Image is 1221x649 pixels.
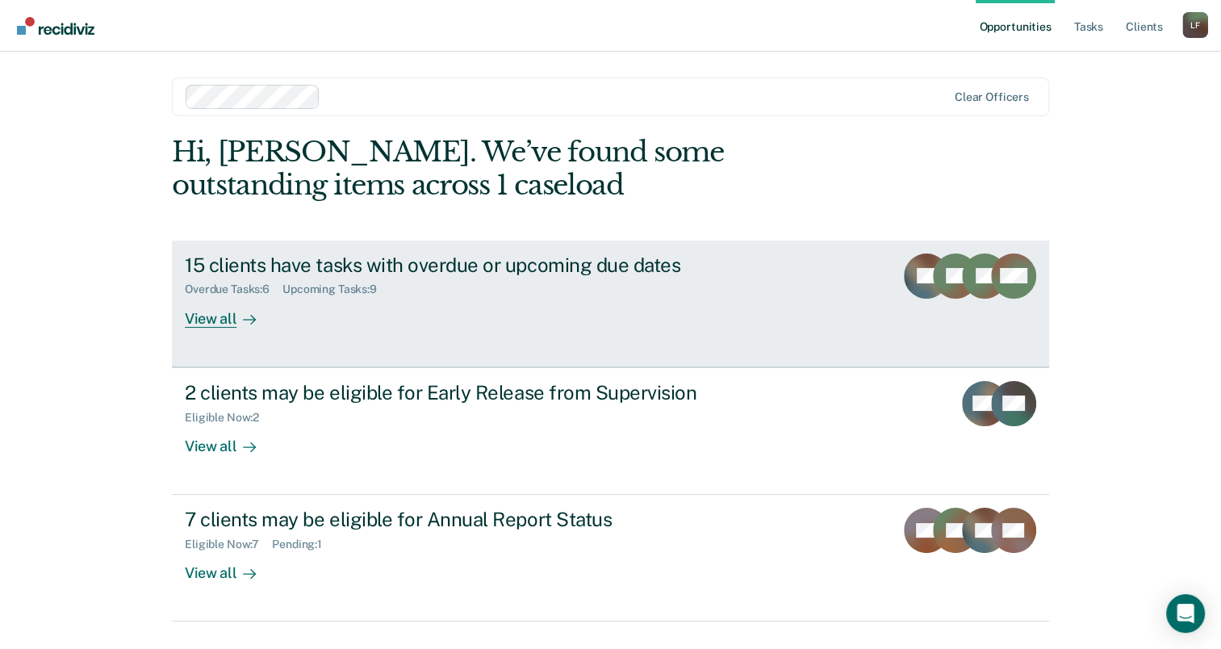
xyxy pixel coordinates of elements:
[17,17,94,35] img: Recidiviz
[1182,12,1208,38] button: Profile dropdown button
[272,538,335,551] div: Pending : 1
[955,90,1029,104] div: Clear officers
[282,283,390,296] div: Upcoming Tasks : 9
[185,551,275,583] div: View all
[172,367,1049,495] a: 2 clients may be eligible for Early Release from SupervisionEligible Now:2View all
[1166,594,1205,633] div: Open Intercom Messenger
[185,508,751,531] div: 7 clients may be eligible for Annual Report Status
[172,495,1049,622] a: 7 clients may be eligible for Annual Report StatusEligible Now:7Pending:1View all
[185,411,272,425] div: Eligible Now : 2
[172,136,873,202] div: Hi, [PERSON_NAME]. We’ve found some outstanding items across 1 caseload
[1182,12,1208,38] div: L F
[185,538,272,551] div: Eligible Now : 7
[185,381,751,404] div: 2 clients may be eligible for Early Release from Supervision
[185,296,275,328] div: View all
[185,424,275,455] div: View all
[172,241,1049,367] a: 15 clients have tasks with overdue or upcoming due datesOverdue Tasks:6Upcoming Tasks:9View all
[185,283,282,296] div: Overdue Tasks : 6
[185,253,751,277] div: 15 clients have tasks with overdue or upcoming due dates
